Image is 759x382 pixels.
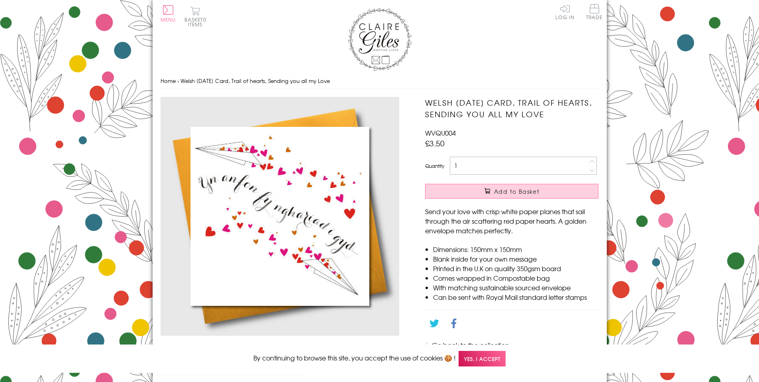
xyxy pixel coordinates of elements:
[425,138,445,149] span: £3.50
[433,292,598,302] li: Can be sent with Royal Mail standard letter stamps
[555,4,575,20] a: Log In
[161,16,176,23] span: Menu
[433,264,598,273] li: Printed in the U.K on quality 350gsm board
[161,73,599,89] nav: breadcrumbs
[433,283,598,292] li: With matching sustainable sourced envelope
[161,77,176,85] a: Home
[177,77,179,85] span: ›
[432,340,509,350] a: Go back to the collection
[433,273,598,283] li: Comes wrapped in Compostable bag
[188,16,206,28] span: 0 items
[184,6,206,27] button: Basket0 items
[433,254,598,264] li: Blank inside for your own message
[586,4,603,21] a: Trade
[433,244,598,254] li: Dimensions: 150mm x 150mm
[161,5,176,22] button: Menu
[180,77,330,85] span: Welsh [DATE] Card, Trail of hearts, Sending you all my Love
[459,351,506,366] span: Yes, I accept
[494,187,539,195] span: Add to Basket
[425,97,598,120] h1: Welsh [DATE] Card, Trail of hearts, Sending you all my Love
[425,128,456,138] span: WVQU004
[425,207,598,235] p: Send your love with crisp white paper planes that sail through the air scattering red paper heart...
[425,162,444,169] label: Quantity
[586,4,603,20] span: Trade
[161,97,400,336] img: Welsh Valentine's Day Card, Trail of hearts, Sending you all my Love
[425,184,598,199] button: Add to Basket
[348,8,412,71] img: Claire Giles Greetings Cards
